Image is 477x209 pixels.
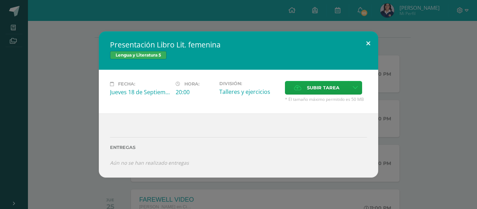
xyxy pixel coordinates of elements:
div: 20:00 [176,88,214,96]
span: Hora: [184,81,199,87]
h2: Presentación Libro Lit. femenina [110,40,367,50]
label: División: [219,81,279,86]
span: Subir tarea [307,81,339,94]
div: Jueves 18 de Septiembre [110,88,170,96]
label: Entregas [110,145,367,150]
button: Close (Esc) [358,31,378,55]
i: Aún no se han realizado entregas [110,159,189,166]
span: * El tamaño máximo permitido es 50 MB [285,96,367,102]
div: Talleres y ejercicios [219,88,279,96]
span: Fecha: [118,81,135,87]
span: Lengua y Literatura 5 [110,51,167,59]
